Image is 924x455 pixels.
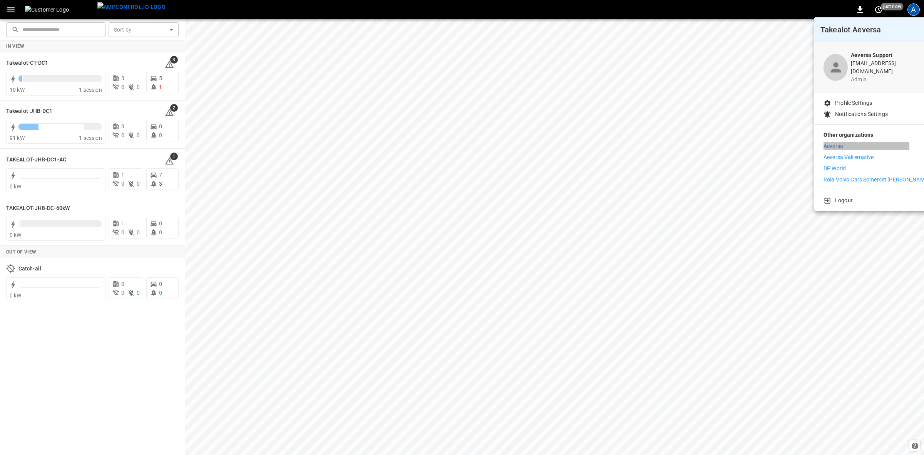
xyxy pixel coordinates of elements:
[824,142,843,150] p: Aeversa
[835,196,853,205] p: Logout
[851,52,892,58] b: Aeversa Support
[824,153,874,161] p: Aeversa Valternative
[835,110,888,118] p: Notifications Settings
[824,165,846,173] p: DP World
[835,99,872,107] p: Profile Settings
[824,54,848,81] div: profile-icon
